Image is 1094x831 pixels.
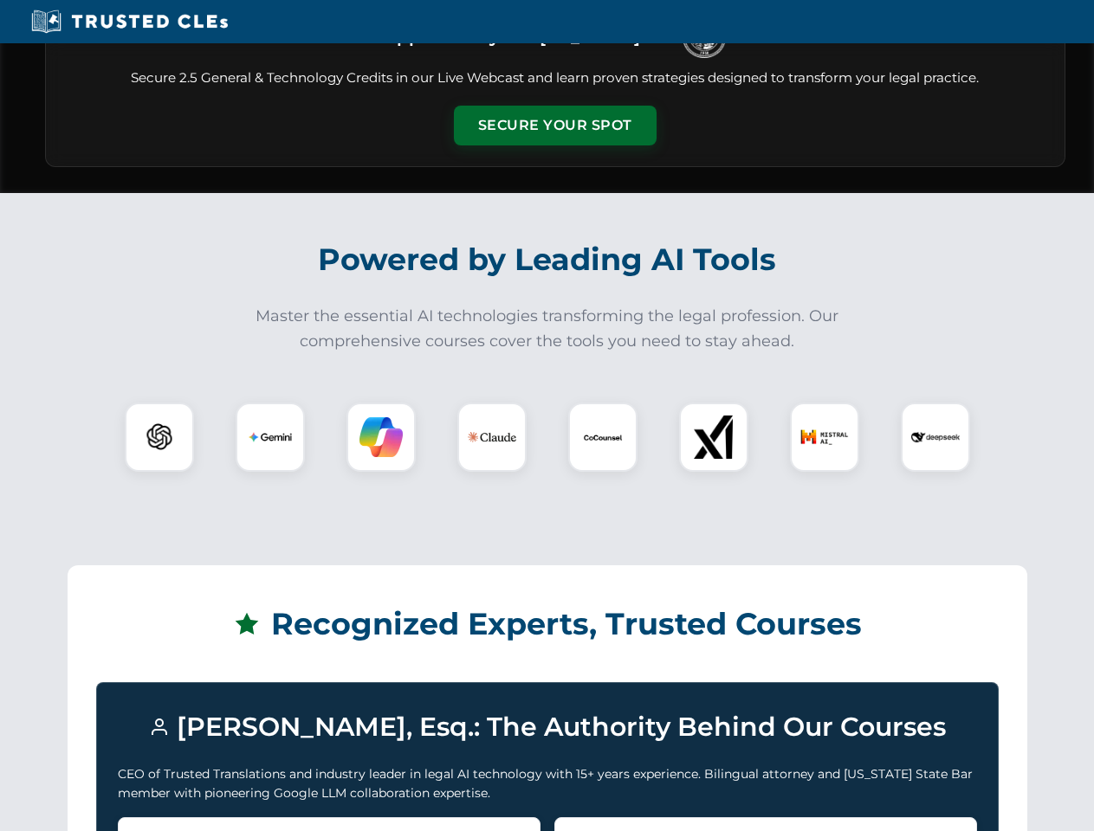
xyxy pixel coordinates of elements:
[581,415,625,459] img: CoCounsel Logo
[67,68,1044,88] p: Secure 2.5 General & Technology Credits in our Live Webcast and learn proven strategies designed ...
[790,403,859,472] div: Mistral AI
[244,304,851,354] p: Master the essential AI technologies transforming the legal profession. Our comprehensive courses...
[800,413,849,461] img: Mistral AI Logo
[346,403,416,472] div: Copilot
[679,403,748,472] div: xAI
[249,415,292,459] img: Gemini Logo
[118,764,977,803] p: CEO of Trusted Translations and industry leader in legal AI technology with 15+ years experience....
[901,403,970,472] div: DeepSeek
[236,403,305,472] div: Gemini
[911,413,960,461] img: DeepSeek Logo
[454,106,657,145] button: Secure Your Spot
[457,403,527,472] div: Claude
[568,403,638,472] div: CoCounsel
[96,594,999,654] h2: Recognized Experts, Trusted Courses
[118,704,977,750] h3: [PERSON_NAME], Esq.: The Authority Behind Our Courses
[68,229,1027,290] h2: Powered by Leading AI Tools
[359,415,403,459] img: Copilot Logo
[26,9,233,35] img: Trusted CLEs
[692,415,735,459] img: xAI Logo
[134,412,184,462] img: ChatGPT Logo
[125,403,194,472] div: ChatGPT
[468,413,516,461] img: Claude Logo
